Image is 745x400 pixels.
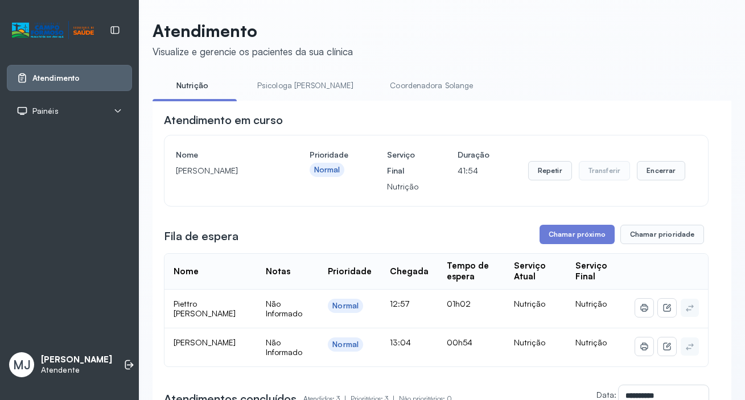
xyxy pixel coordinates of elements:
[447,337,472,347] span: 00h54
[314,165,340,175] div: Normal
[579,161,631,180] button: Transferir
[41,354,112,365] p: [PERSON_NAME]
[32,106,59,116] span: Painéis
[164,112,283,128] h3: Atendimento em curso
[164,228,238,244] h3: Fila de espera
[176,147,271,163] h4: Nome
[378,76,484,95] a: Coordenadora Solange
[390,337,411,347] span: 13:04
[514,261,557,282] div: Serviço Atual
[153,20,353,41] p: Atendimento
[620,225,705,244] button: Chamar prioridade
[246,76,365,95] a: Psicologa [PERSON_NAME]
[266,266,290,277] div: Notas
[540,225,615,244] button: Chamar próximo
[575,261,618,282] div: Serviço Final
[174,299,236,319] span: Piettro [PERSON_NAME]
[575,337,607,347] span: Nutrição
[447,261,496,282] div: Tempo de espera
[514,337,557,348] div: Nutrição
[17,72,122,84] a: Atendimento
[637,161,685,180] button: Encerrar
[528,161,572,180] button: Repetir
[41,365,112,375] p: Atendente
[447,299,471,308] span: 01h02
[332,340,359,349] div: Normal
[174,266,199,277] div: Nome
[266,337,302,357] span: Não Informado
[514,299,557,309] div: Nutrição
[458,163,489,179] p: 41:54
[32,73,80,83] span: Atendimento
[390,266,429,277] div: Chegada
[328,266,372,277] div: Prioridade
[332,301,359,311] div: Normal
[12,21,94,40] img: Logotipo do estabelecimento
[596,390,616,399] label: Data:
[153,46,353,57] div: Visualize e gerencie os pacientes da sua clínica
[174,337,236,347] span: [PERSON_NAME]
[458,147,489,163] h4: Duração
[390,299,410,308] span: 12:57
[176,163,271,179] p: [PERSON_NAME]
[153,76,232,95] a: Nutrição
[575,299,607,308] span: Nutrição
[387,179,419,195] p: Nutrição
[310,147,348,163] h4: Prioridade
[387,147,419,179] h4: Serviço Final
[266,299,302,319] span: Não Informado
